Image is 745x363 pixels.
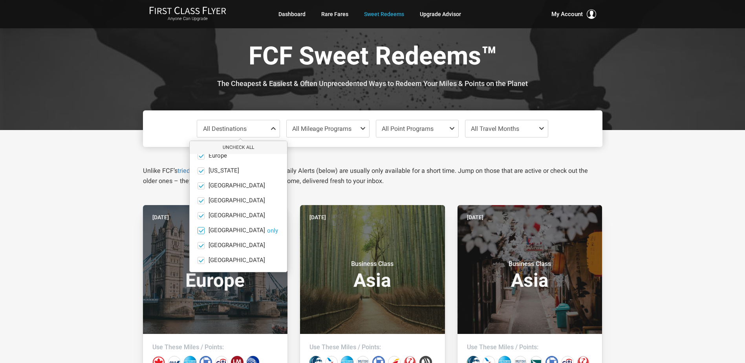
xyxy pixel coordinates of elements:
[209,197,265,204] span: [GEOGRAPHIC_DATA]
[209,182,265,189] span: [GEOGRAPHIC_DATA]
[278,7,306,21] a: Dashboard
[152,260,278,290] h3: Europe
[209,212,265,219] span: [GEOGRAPHIC_DATA]
[309,343,436,351] h4: Use These Miles / Points:
[209,242,265,249] span: [GEOGRAPHIC_DATA]
[364,7,404,21] a: Sweet Redeems
[323,260,421,268] small: Business Class
[551,9,596,19] button: My Account
[420,7,461,21] a: Upgrade Advisor
[267,227,278,234] button: [GEOGRAPHIC_DATA]
[551,9,583,19] span: My Account
[382,125,434,132] span: All Point Programs
[209,167,239,174] span: [US_STATE]
[149,42,597,73] h1: FCF Sweet Redeems™
[149,6,226,15] img: First Class Flyer
[309,213,326,222] time: [DATE]
[467,260,593,290] h3: Asia
[467,343,593,351] h4: Use These Miles / Points:
[209,227,265,234] span: [GEOGRAPHIC_DATA]
[321,7,348,21] a: Rare Fares
[481,260,579,268] small: Business Class
[149,80,597,88] h3: The Cheapest & Easiest & Often Unprecedented Ways to Redeem Your Miles & Points on the Planet
[149,6,226,22] a: First Class FlyerAnyone Can Upgrade
[143,166,602,186] p: Unlike FCF’s , our Daily Alerts (below) are usually only available for a short time. Jump on thos...
[149,16,226,22] small: Anyone Can Upgrade
[178,167,269,174] a: tried and true upgrade strategies
[190,141,287,154] button: Uncheck All
[309,260,436,290] h3: Asia
[166,260,264,268] small: Business Class
[209,152,227,159] span: Europe
[471,125,519,132] span: All Travel Months
[467,213,483,222] time: [DATE]
[292,125,351,132] span: All Mileage Programs
[152,213,169,222] time: [DATE]
[209,257,265,264] span: [GEOGRAPHIC_DATA]
[152,343,278,351] h4: Use These Miles / Points:
[203,125,247,132] span: All Destinations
